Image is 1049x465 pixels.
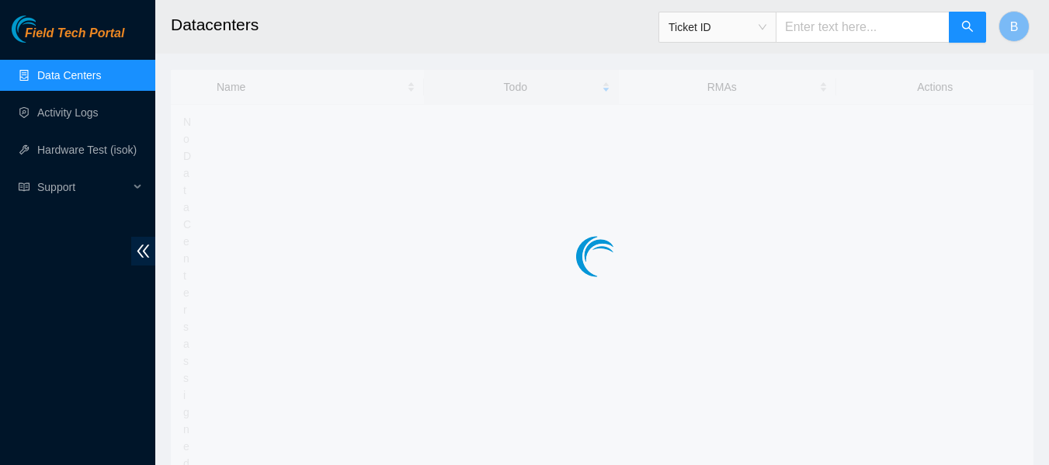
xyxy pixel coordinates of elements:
[131,237,155,265] span: double-left
[949,12,986,43] button: search
[37,144,137,156] a: Hardware Test (isok)
[25,26,124,41] span: Field Tech Portal
[961,20,974,35] span: search
[37,106,99,119] a: Activity Logs
[776,12,950,43] input: Enter text here...
[12,16,78,43] img: Akamai Technologies
[1010,17,1019,36] span: B
[37,69,101,82] a: Data Centers
[12,28,124,48] a: Akamai TechnologiesField Tech Portal
[669,16,766,39] span: Ticket ID
[999,11,1030,42] button: B
[19,182,30,193] span: read
[37,172,129,203] span: Support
